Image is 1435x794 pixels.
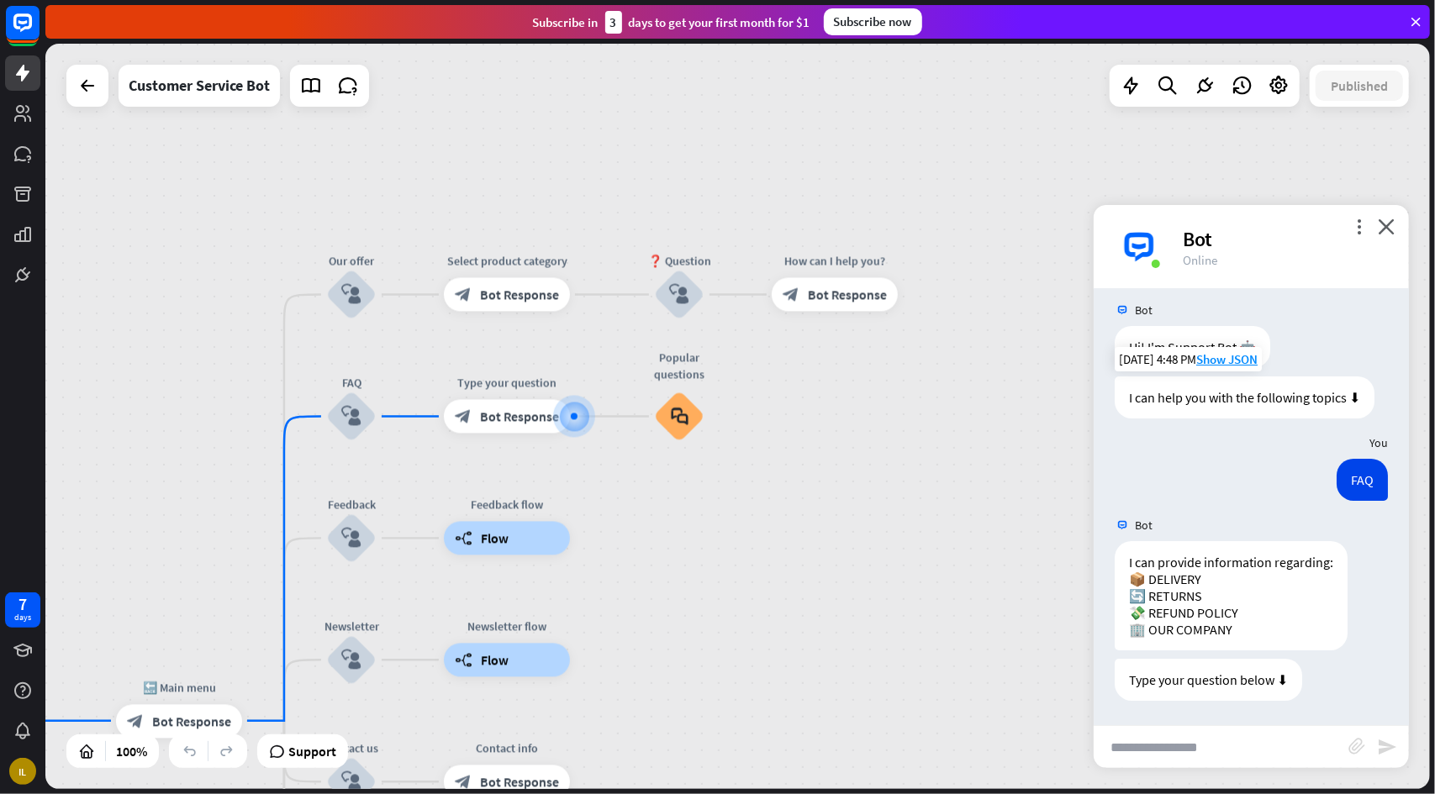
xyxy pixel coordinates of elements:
div: 3 [605,11,622,34]
div: Newsletter [301,618,402,635]
div: Contact us [301,740,402,757]
span: Bot Response [152,712,231,729]
div: How can I help you? [759,253,910,270]
i: more_vert [1351,218,1367,234]
div: Hi! I'm Support Bot 🤖 [1115,326,1270,368]
div: FAQ [1337,459,1388,501]
button: Open LiveChat chat widget [13,7,64,57]
a: 7 days [5,592,40,628]
div: Contact info [431,740,583,757]
div: Subscribe in days to get your first month for $1 [533,11,810,34]
div: Newsletter flow [431,618,583,635]
i: block_user_input [341,407,361,427]
div: FAQ [301,375,402,392]
div: Feedback [301,497,402,513]
span: Bot Response [480,408,559,425]
div: days [14,612,31,623]
div: Bot [1183,226,1389,252]
i: block_faq [671,408,688,426]
i: block_bot_response [455,287,472,303]
div: ❓ Question [629,253,730,270]
div: Popular questions [641,350,717,383]
span: You [1369,435,1388,450]
i: builder_tree [455,652,472,669]
i: block_bot_response [127,712,144,729]
i: block_user_input [341,772,361,792]
div: 7 [18,597,27,612]
span: Flow [481,530,509,547]
div: Type your question below ⬇ [1115,659,1302,701]
span: Flow [481,652,509,669]
span: Bot Response [480,774,559,791]
span: Bot [1135,518,1153,533]
i: block_user_input [341,528,361,549]
span: Support [288,738,336,765]
button: Published [1316,71,1403,101]
div: Select product category [431,253,583,270]
i: block_bot_response [455,774,472,791]
div: IL [9,758,36,785]
span: Bot Response [808,287,887,303]
div: I can help you with the following topics ⬇ [1115,376,1374,418]
i: builder_tree [455,530,472,547]
i: block_user_input [669,285,689,305]
div: Our offer [301,253,402,270]
div: Subscribe now [824,8,922,35]
div: Online [1183,252,1389,268]
span: Bot [1135,302,1153,318]
div: Customer Service Bot [129,65,270,107]
i: block_user_input [341,650,361,670]
div: I can provide information regarding: 📦 DELIVERY 🔄 RETURNS 💸 REFUND POLICY 🏢 OUR COMPANY [1115,541,1348,650]
span: Show JSON [1196,351,1258,367]
i: block_user_input [341,285,361,305]
i: block_bot_response [783,287,799,303]
i: send [1377,737,1397,757]
i: block_attachment [1348,738,1365,755]
i: block_bot_response [455,408,472,425]
div: 100% [111,738,152,765]
div: Type your question [431,375,583,392]
div: [DATE] 4:48 PM [1115,347,1262,371]
div: 🔙 Main menu [103,679,255,696]
div: Feedback flow [431,497,583,513]
span: Bot Response [480,287,559,303]
i: close [1378,218,1395,234]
